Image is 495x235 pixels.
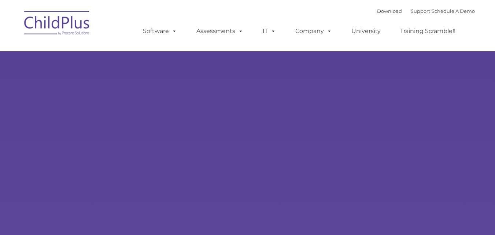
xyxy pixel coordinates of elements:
[411,8,430,14] a: Support
[432,8,475,14] a: Schedule A Demo
[377,8,475,14] font: |
[288,24,339,38] a: Company
[377,8,402,14] a: Download
[344,24,388,38] a: University
[393,24,463,38] a: Training Scramble!!
[189,24,251,38] a: Assessments
[136,24,184,38] a: Software
[255,24,283,38] a: IT
[21,6,94,43] img: ChildPlus by Procare Solutions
